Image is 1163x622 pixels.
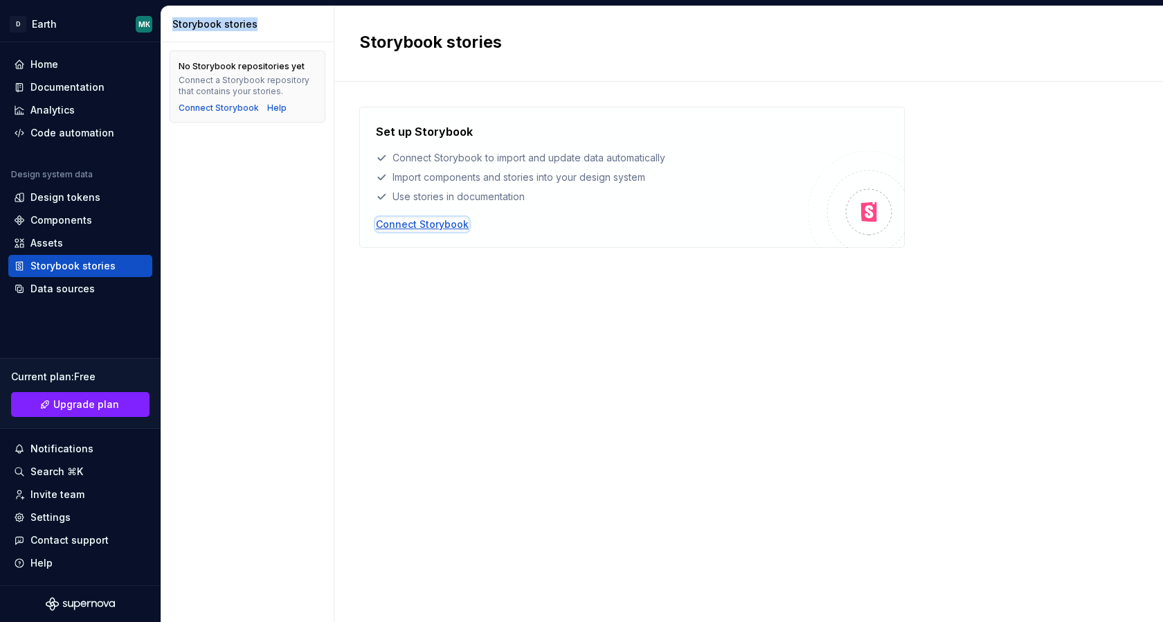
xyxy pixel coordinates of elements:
[30,510,71,524] div: Settings
[8,99,152,121] a: Analytics
[30,442,93,456] div: Notifications
[138,19,150,30] div: MK
[10,16,26,33] div: D
[8,506,152,528] a: Settings
[11,370,150,384] div: Current plan : Free
[46,597,115,611] svg: Supernova Logo
[30,556,53,570] div: Help
[179,75,316,97] div: Connect a Storybook repository that contains your stories.
[30,236,63,250] div: Assets
[8,461,152,483] button: Search ⌘K
[11,169,93,180] div: Design system data
[8,438,152,460] button: Notifications
[8,232,152,254] a: Assets
[3,9,158,39] button: DEarthMK
[30,488,84,501] div: Invite team
[267,103,287,114] a: Help
[8,53,152,75] a: Home
[8,186,152,208] a: Design tokens
[8,483,152,506] a: Invite team
[8,76,152,98] a: Documentation
[32,17,57,31] div: Earth
[30,126,114,140] div: Code automation
[179,61,305,72] div: No Storybook repositories yet
[30,533,109,547] div: Contact support
[359,31,1121,53] h2: Storybook stories
[179,103,259,114] button: Connect Storybook
[30,259,116,273] div: Storybook stories
[30,213,92,227] div: Components
[30,80,105,94] div: Documentation
[30,190,100,204] div: Design tokens
[376,217,469,231] button: Connect Storybook
[376,151,808,165] div: Connect Storybook to import and update data automatically
[30,103,75,117] div: Analytics
[8,529,152,551] button: Contact support
[376,190,808,204] div: Use stories in documentation
[30,57,58,71] div: Home
[376,123,473,140] h4: Set up Storybook
[30,282,95,296] div: Data sources
[8,255,152,277] a: Storybook stories
[376,170,808,184] div: Import components and stories into your design system
[30,465,83,479] div: Search ⌘K
[53,398,119,411] span: Upgrade plan
[8,278,152,300] a: Data sources
[8,552,152,574] button: Help
[11,392,150,417] button: Upgrade plan
[8,122,152,144] a: Code automation
[172,17,328,31] div: Storybook stories
[8,209,152,231] a: Components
